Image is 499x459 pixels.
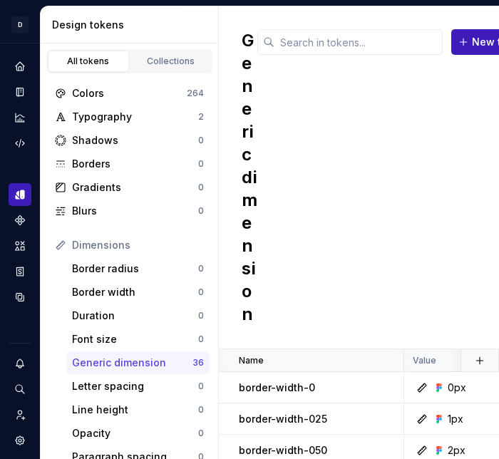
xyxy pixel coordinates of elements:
button: Notifications [9,352,31,375]
p: Value [413,355,436,366]
a: Documentation [9,81,31,103]
div: Font size [72,332,198,346]
div: Collections [135,56,207,67]
a: Components [9,209,31,232]
div: Gradients [72,180,198,195]
div: Borders [72,157,198,171]
a: Gradients0 [49,176,210,199]
a: Storybook stories [9,260,31,283]
div: 0 [198,135,204,146]
div: Shadows [72,133,198,148]
div: 36 [192,357,204,368]
div: 0px [448,381,466,395]
a: Blurs0 [49,200,210,222]
div: Colors [72,86,187,100]
div: 0 [198,428,204,439]
div: 0 [198,334,204,345]
a: Design tokens [9,183,31,206]
input: Search in tokens... [274,29,443,55]
div: 0 [198,263,204,274]
a: Settings [9,429,31,452]
p: border-width-025 [239,412,327,426]
div: 0 [198,404,204,416]
div: 2px [448,443,465,458]
a: Opacity0 [66,422,210,445]
a: Data sources [9,286,31,309]
div: Line height [72,403,198,417]
div: All tokens [53,56,124,67]
div: 0 [198,381,204,392]
div: 2 [198,111,204,123]
a: Code automation [9,132,31,155]
a: Duration0 [66,304,210,327]
p: Name [239,355,264,366]
h2: Generic dimension [242,29,257,326]
div: Border width [72,285,198,299]
a: Invite team [9,403,31,426]
a: Borders0 [49,153,210,175]
div: 264 [187,88,204,99]
a: Assets [9,234,31,257]
button: Search ⌘K [9,378,31,401]
div: 1px [448,412,463,426]
a: Analytics [9,106,31,129]
a: Letter spacing0 [66,375,210,398]
div: D [11,16,29,33]
a: Typography2 [49,105,210,128]
button: D [3,9,37,40]
a: Generic dimension36 [66,351,210,374]
div: 0 [198,205,204,217]
div: Blurs [72,204,198,218]
a: Shadows0 [49,129,210,152]
div: 0 [198,310,204,321]
div: Duration [72,309,198,323]
div: Letter spacing [72,379,198,393]
div: 0 [198,182,204,193]
div: Opacity [72,426,198,440]
div: Border radius [72,262,198,276]
div: Dimensions [72,238,204,252]
div: 0 [198,287,204,298]
div: 0 [198,158,204,170]
a: Border radius0 [66,257,210,280]
p: border-width-050 [239,443,327,458]
div: Generic dimension [72,356,192,370]
div: Typography [72,110,198,124]
a: Border width0 [66,281,210,304]
p: border-width-0 [239,381,315,395]
a: Line height0 [66,398,210,421]
a: Font size0 [66,328,210,351]
a: Home [9,55,31,78]
a: Colors264 [49,82,210,105]
div: Design tokens [52,18,212,32]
